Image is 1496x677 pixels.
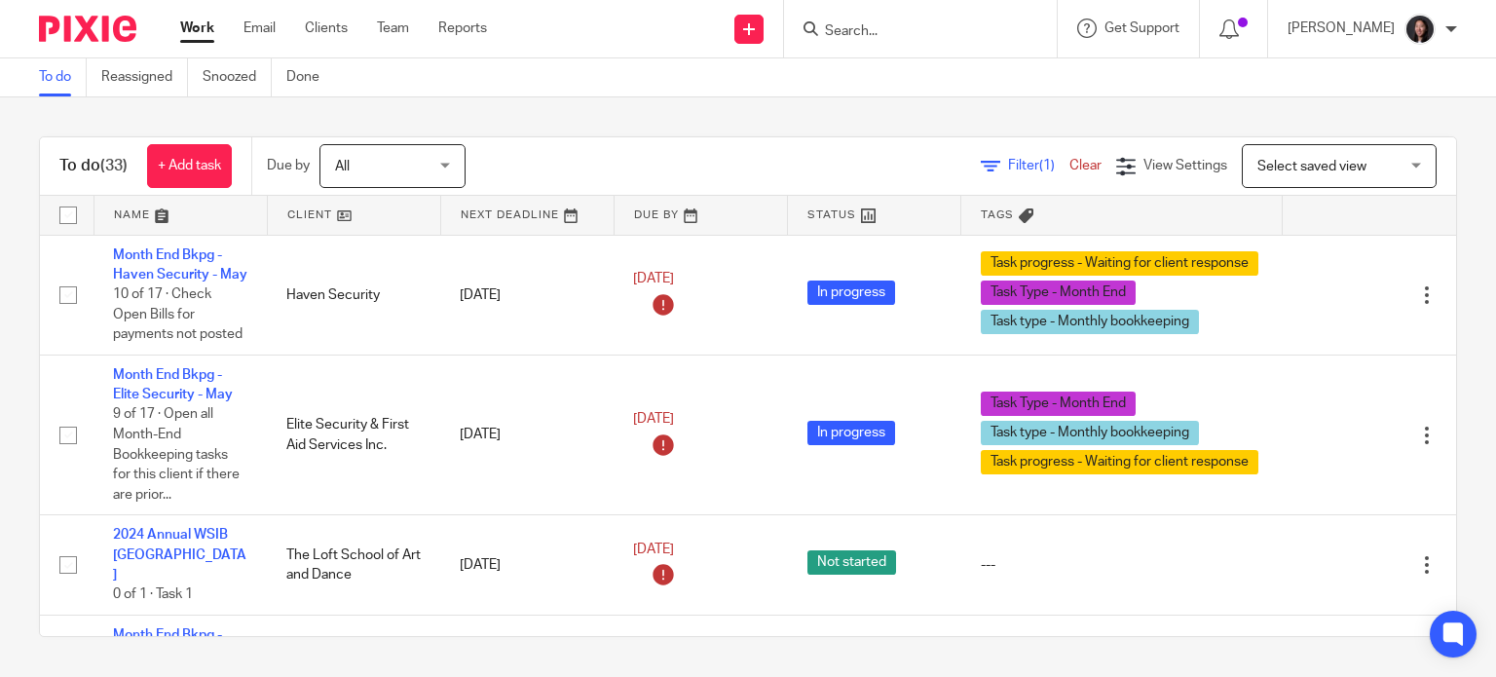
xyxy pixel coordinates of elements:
span: Task type - Monthly bookkeeping [981,310,1199,334]
a: Month End Bkpg - Elite Security - May [113,368,233,401]
span: 10 of 17 · Check Open Bills for payments not posted [113,287,243,341]
span: Task progress - Waiting for client response [981,450,1258,474]
span: [DATE] [633,543,674,556]
p: [PERSON_NAME] [1288,19,1395,38]
a: Done [286,58,334,96]
h1: To do [59,156,128,176]
a: Clear [1069,159,1102,172]
a: Team [377,19,409,38]
span: View Settings [1143,159,1227,172]
input: Search [823,23,998,41]
a: + Add task [147,144,232,188]
img: Lili%20square.jpg [1404,14,1436,45]
a: To do [39,58,87,96]
span: In progress [807,421,895,445]
span: In progress [807,281,895,305]
td: [DATE] [440,515,614,616]
span: 0 of 1 · Task 1 [113,588,193,602]
a: Snoozed [203,58,272,96]
span: Task progress - Waiting for client response [981,251,1258,276]
a: Reassigned [101,58,188,96]
span: (1) [1039,159,1055,172]
div: --- [981,555,1263,575]
a: 2024 Annual WSIB [GEOGRAPHIC_DATA] [113,528,246,582]
span: Task Type - Month End [981,392,1136,416]
p: Due by [267,156,310,175]
a: Reports [438,19,487,38]
span: 9 of 17 · Open all Month-End Bookkeeping tasks for this client if there are prior... [113,408,240,502]
span: Get Support [1104,21,1179,35]
span: Filter [1008,159,1069,172]
td: The Loft School of Art and Dance [267,515,440,616]
span: All [335,160,350,173]
span: Task Type - Month End [981,281,1136,305]
img: Pixie [39,16,136,42]
span: Task type - Monthly bookkeeping [981,421,1199,445]
a: Email [243,19,276,38]
a: Month End Bkpg - Haven Security - May [113,248,247,282]
span: Tags [981,209,1014,220]
span: Select saved view [1257,160,1366,173]
td: [DATE] [440,235,614,355]
a: Work [180,19,214,38]
span: (33) [100,158,128,173]
td: Elite Security & First Aid Services Inc. [267,355,440,515]
a: Clients [305,19,348,38]
span: [DATE] [633,413,674,427]
span: [DATE] [633,273,674,286]
td: Haven Security [267,235,440,355]
td: [DATE] [440,355,614,515]
span: Not started [807,550,896,575]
